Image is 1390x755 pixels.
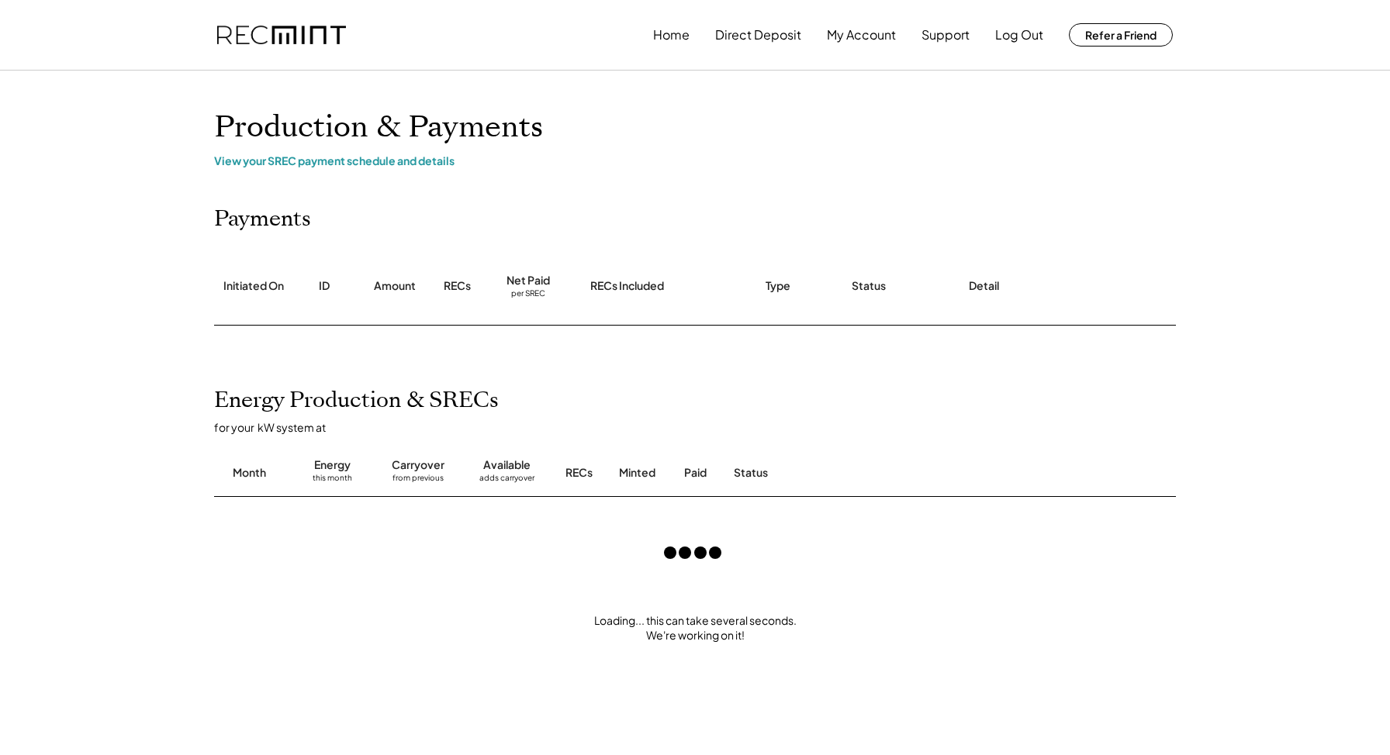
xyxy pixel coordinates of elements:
[766,278,790,294] div: Type
[969,278,999,294] div: Detail
[392,473,444,488] div: from previous
[214,206,311,233] h2: Payments
[199,613,1191,643] div: Loading... this can take several seconds. We're working on it!
[319,278,330,294] div: ID
[653,19,690,50] button: Home
[214,153,1176,167] div: View your SREC payment schedule and details
[511,288,545,300] div: per SREC
[852,278,886,294] div: Status
[590,278,664,294] div: RECs Included
[995,19,1043,50] button: Log Out
[214,109,1176,146] h1: Production & Payments
[921,19,970,50] button: Support
[483,457,531,473] div: Available
[392,457,444,473] div: Carryover
[565,465,593,481] div: RECs
[313,473,352,488] div: this month
[444,278,471,294] div: RECs
[214,420,1191,434] div: for your kW system at
[374,278,416,294] div: Amount
[217,26,346,45] img: recmint-logotype%403x.png
[507,273,550,288] div: Net Paid
[827,19,896,50] button: My Account
[314,457,351,473] div: Energy
[619,465,655,481] div: Minted
[214,388,499,414] h2: Energy Production & SRECs
[715,19,801,50] button: Direct Deposit
[684,465,707,481] div: Paid
[1069,23,1173,47] button: Refer a Friend
[479,473,534,488] div: adds carryover
[223,278,284,294] div: Initiated On
[233,465,266,481] div: Month
[734,465,998,481] div: Status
